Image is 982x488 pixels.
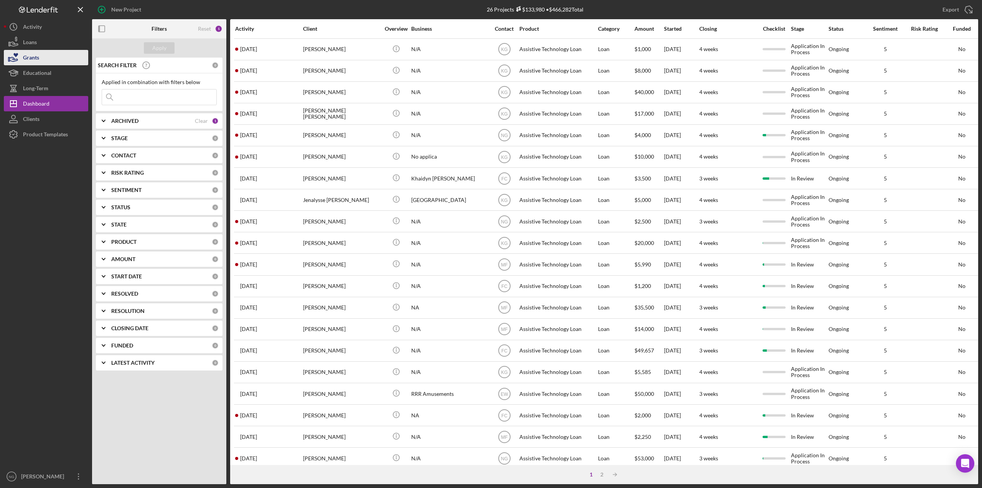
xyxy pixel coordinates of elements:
div: N/A [411,82,488,103]
b: STAGE [111,135,128,141]
div: RRR Amusements [411,384,488,404]
time: 3 weeks [699,218,718,225]
div: Amount [634,26,663,32]
div: 5 [866,369,905,375]
button: Long-Term [4,81,88,96]
span: $3,500 [634,175,651,182]
div: Long-Term [23,81,48,98]
text: KG [501,68,507,74]
div: 5 [866,89,905,95]
time: 2025-09-04 00:16 [240,326,257,332]
div: [DATE] [664,254,699,275]
div: 5 [866,197,905,203]
div: N/A [411,104,488,124]
div: Loan [598,341,634,361]
div: Ongoing [829,283,849,289]
div: Loan [598,147,634,167]
div: In Review [791,341,828,361]
div: Loan [598,168,634,189]
text: KG [501,197,507,203]
div: Dashboard [23,96,49,113]
div: [DATE] [664,147,699,167]
div: Ongoing [829,391,849,397]
time: 4 weeks [699,283,718,289]
div: 0 [212,325,219,332]
div: [DATE] [664,319,699,339]
div: [DATE] [664,39,699,60]
text: KG [501,90,507,95]
div: Ongoing [829,261,849,268]
div: 5 [866,68,905,74]
div: No [944,304,979,311]
div: Ongoing [829,197,849,203]
div: Loan [598,190,634,210]
div: 5 [866,240,905,246]
div: [PERSON_NAME] [303,384,380,404]
div: Jenalysse [PERSON_NAME] [303,190,380,210]
b: RESOLVED [111,291,138,297]
time: 4 weeks [699,132,718,138]
b: Filters [152,26,167,32]
div: Clear [195,118,208,124]
div: Ongoing [829,326,849,332]
div: Loan [598,319,634,339]
div: Overview [382,26,410,32]
b: LATEST ACTIVITY [111,360,155,366]
div: N/A [411,341,488,361]
div: [PERSON_NAME] [303,254,380,275]
div: 5 [866,111,905,117]
span: $5,990 [634,261,651,268]
div: 0 [212,62,219,69]
time: 2025-09-04 19:47 [240,304,257,311]
div: Assistive Technology Loan [519,298,596,318]
text: MF [501,305,507,311]
div: No [944,218,979,225]
div: Application In Process [791,233,828,253]
div: No [944,68,979,74]
div: Assistive Technology Loan [519,125,596,146]
div: Ongoing [829,175,849,182]
text: FC [501,176,507,181]
div: 1 [215,25,222,33]
time: 2025-09-05 15:52 [240,197,257,203]
time: 4 weeks [699,110,718,117]
div: Assistive Technology Loan [519,82,596,103]
button: Product Templates [4,127,88,142]
div: Application In Process [791,104,828,124]
div: Reset [198,26,211,32]
time: 2025-09-06 08:47 [240,89,257,95]
div: Assistive Technology Loan [519,341,596,361]
text: KG [501,370,507,375]
div: Assistive Technology Loan [519,190,596,210]
div: Client [303,26,380,32]
div: No [944,283,979,289]
span: $50,000 [634,390,654,397]
div: No [944,132,979,138]
time: 4 weeks [699,240,718,246]
div: Assistive Technology Loan [519,61,596,81]
text: NG [501,219,508,224]
text: KG [501,47,507,52]
div: 5 [866,132,905,138]
div: NA [411,298,488,318]
div: N/A [411,233,488,253]
div: 5 [866,326,905,332]
button: Educational [4,65,88,81]
a: Grants [4,50,88,65]
div: [DATE] [664,276,699,296]
time: 4 weeks [699,261,718,268]
div: Product [519,26,596,32]
div: Ongoing [829,46,849,52]
span: $1,000 [634,46,651,52]
div: 0 [212,135,219,142]
div: No [944,89,979,95]
button: Clients [4,111,88,127]
b: ARCHIVED [111,118,138,124]
div: N/A [411,276,488,296]
div: Loan [598,298,634,318]
div: Grants [23,50,39,67]
div: 0 [212,152,219,159]
div: Ongoing [829,68,849,74]
div: [DATE] [664,362,699,382]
